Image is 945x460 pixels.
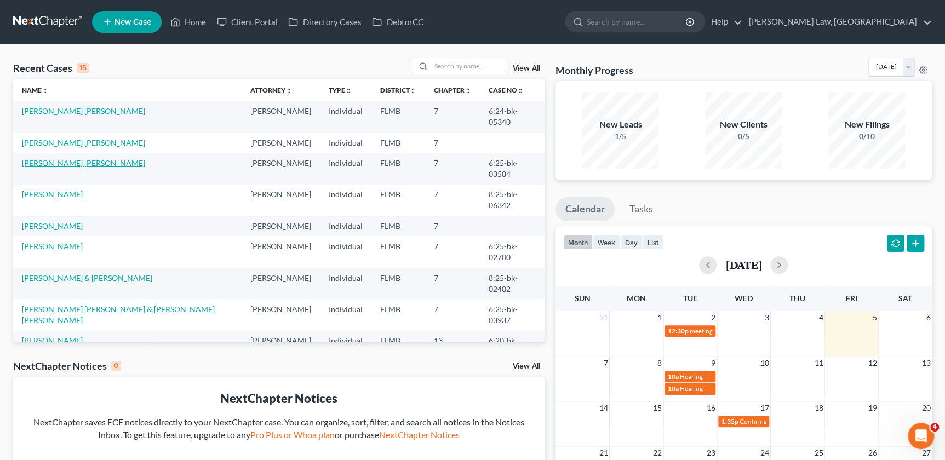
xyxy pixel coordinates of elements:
[425,133,480,153] td: 7
[371,133,425,153] td: FLMB
[813,357,824,370] span: 11
[371,236,425,267] td: FLMB
[320,153,371,184] td: Individual
[620,235,643,250] button: day
[22,106,145,116] a: [PERSON_NAME] [PERSON_NAME]
[555,197,615,221] a: Calendar
[111,361,121,371] div: 0
[706,12,742,32] a: Help
[867,446,878,459] span: 26
[598,401,609,415] span: 14
[165,12,211,32] a: Home
[710,357,717,370] span: 9
[706,401,717,415] span: 16
[668,327,689,335] span: 12:30p
[813,446,824,459] span: 25
[828,131,905,142] div: 0/10
[871,311,878,324] span: 5
[425,101,480,132] td: 7
[371,299,425,330] td: FLMB
[410,88,416,94] i: unfold_more
[22,416,536,441] div: NextChapter saves ECF notices directly to your NextChapter case. You can organize, sort, filter, ...
[743,12,931,32] a: [PERSON_NAME] Law, [GEOGRAPHIC_DATA]
[425,268,480,299] td: 7
[242,153,320,184] td: [PERSON_NAME]
[371,101,425,132] td: FLMB
[582,118,658,131] div: New Leads
[22,189,83,199] a: [PERSON_NAME]
[13,61,89,74] div: Recent Cases
[598,446,609,459] span: 21
[759,401,770,415] span: 17
[320,216,371,236] td: Individual
[250,429,335,440] a: Pro Plus or Whoa plan
[668,384,679,393] span: 10a
[465,88,471,94] i: unfold_more
[680,372,703,381] span: Hearing
[680,384,703,393] span: Hearing
[250,86,292,94] a: Attorneyunfold_more
[921,446,932,459] span: 27
[705,131,782,142] div: 0/5
[42,88,48,94] i: unfold_more
[603,357,609,370] span: 7
[320,185,371,216] td: Individual
[114,18,151,26] span: New Case
[320,133,371,153] td: Individual
[921,357,932,370] span: 13
[908,423,934,449] iframe: Intercom live chat
[22,242,83,251] a: [PERSON_NAME]
[898,294,912,303] span: Sat
[22,273,152,283] a: [PERSON_NAME] & [PERSON_NAME]
[77,63,89,73] div: 15
[587,12,687,32] input: Search by name...
[480,185,545,216] td: 8:25-bk-06342
[710,311,717,324] span: 2
[828,118,905,131] div: New Filings
[867,401,878,415] span: 19
[598,311,609,324] span: 31
[320,236,371,267] td: Individual
[759,357,770,370] span: 10
[242,299,320,330] td: [PERSON_NAME]
[22,336,83,345] a: [PERSON_NAME]
[690,327,747,335] span: meeting of creditors
[652,446,663,459] span: 22
[285,88,292,94] i: unfold_more
[379,429,460,440] a: NextChapter Notices
[656,311,663,324] span: 1
[725,259,761,271] h2: [DATE]
[22,86,48,94] a: Nameunfold_more
[582,131,658,142] div: 1/5
[517,88,524,94] i: unfold_more
[735,294,753,303] span: Wed
[480,299,545,330] td: 6:25-bk-03937
[740,417,803,426] span: Confirmation Hearing
[371,153,425,184] td: FLMB
[930,423,939,432] span: 4
[371,216,425,236] td: FLMB
[480,268,545,299] td: 8:25-bk-02482
[320,268,371,299] td: Individual
[867,357,878,370] span: 12
[366,12,428,32] a: DebtorCC
[371,185,425,216] td: FLMB
[320,101,371,132] td: Individual
[593,235,620,250] button: week
[320,299,371,330] td: Individual
[242,236,320,267] td: [PERSON_NAME]
[22,138,145,147] a: [PERSON_NAME] [PERSON_NAME]
[431,58,508,74] input: Search by name...
[620,197,663,221] a: Tasks
[22,158,145,168] a: [PERSON_NAME] [PERSON_NAME]
[643,235,663,250] button: list
[480,153,545,184] td: 6:25-bk-03584
[371,331,425,362] td: FLMB
[320,331,371,362] td: Individual
[627,294,646,303] span: Mon
[434,86,471,94] a: Chapterunfold_more
[845,294,857,303] span: Fri
[513,363,540,370] a: View All
[242,185,320,216] td: [PERSON_NAME]
[13,359,121,372] div: NextChapter Notices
